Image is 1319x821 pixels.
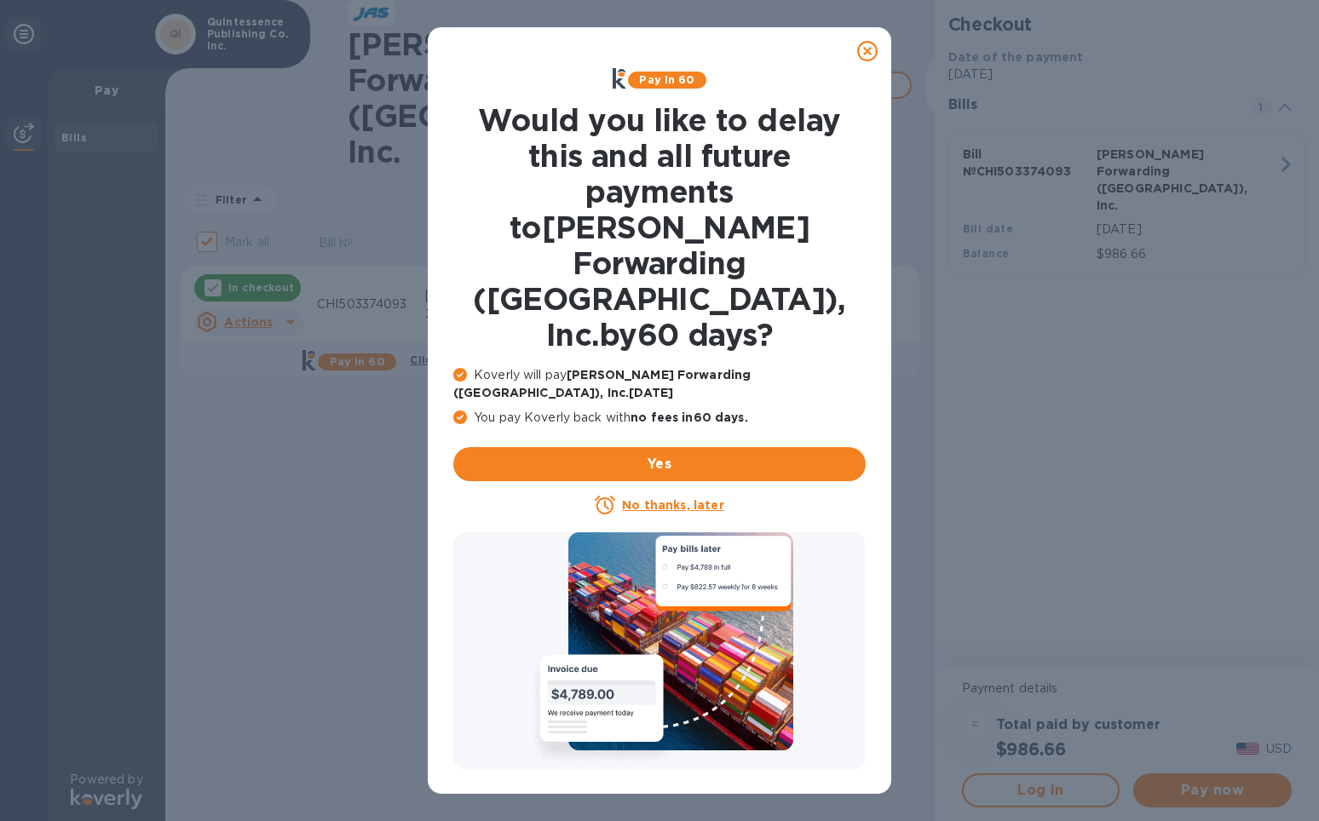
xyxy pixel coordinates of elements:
[631,410,747,424] b: no fees in 60 days .
[453,409,866,427] p: You pay Koverly back with
[453,366,866,402] p: Koverly will pay
[622,498,723,512] u: No thanks, later
[453,368,751,399] b: [PERSON_NAME] Forwarding ([GEOGRAPHIC_DATA]), Inc. [DATE]
[453,102,866,353] h1: Would you like to delay this and all future payments to [PERSON_NAME] Forwarding ([GEOGRAPHIC_DAT...
[467,454,852,474] span: Yes
[639,73,694,86] b: Pay in 60
[453,447,866,481] button: Yes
